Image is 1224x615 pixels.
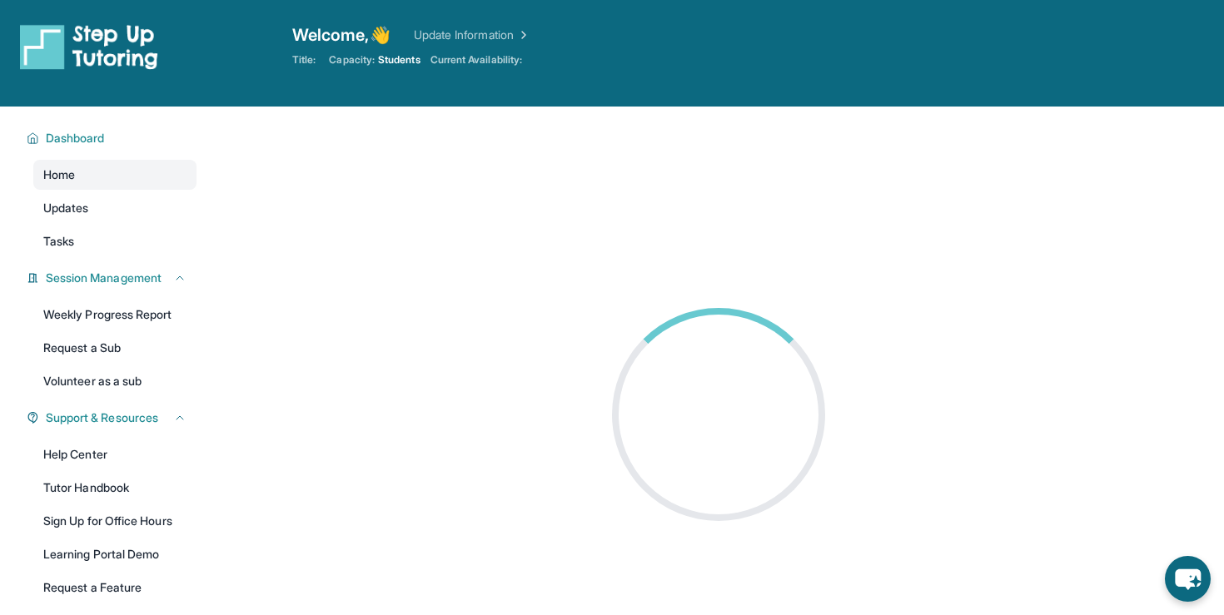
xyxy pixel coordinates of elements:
button: Dashboard [39,130,187,146]
img: logo [20,23,158,70]
a: Weekly Progress Report [33,300,197,330]
img: Chevron Right [514,27,530,43]
a: Volunteer as a sub [33,366,197,396]
a: Home [33,160,197,190]
a: Sign Up for Office Hours [33,506,197,536]
span: Support & Resources [46,409,158,426]
button: Support & Resources [39,409,187,426]
button: chat-button [1165,556,1211,602]
span: Dashboard [46,130,105,146]
a: Updates [33,193,197,223]
span: Current Availability: [430,53,522,67]
a: Tasks [33,226,197,256]
span: Home [43,166,75,183]
span: Updates [43,200,89,216]
button: Session Management [39,270,187,286]
a: Request a Feature [33,573,197,603]
a: Request a Sub [33,333,197,363]
a: Update Information [414,27,530,43]
span: Session Management [46,270,162,286]
a: Tutor Handbook [33,473,197,503]
span: Title: [292,53,316,67]
span: Tasks [43,233,74,250]
span: Capacity: [329,53,375,67]
a: Learning Portal Demo [33,539,197,569]
span: Students [378,53,420,67]
span: Welcome, 👋 [292,23,391,47]
a: Help Center [33,439,197,469]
